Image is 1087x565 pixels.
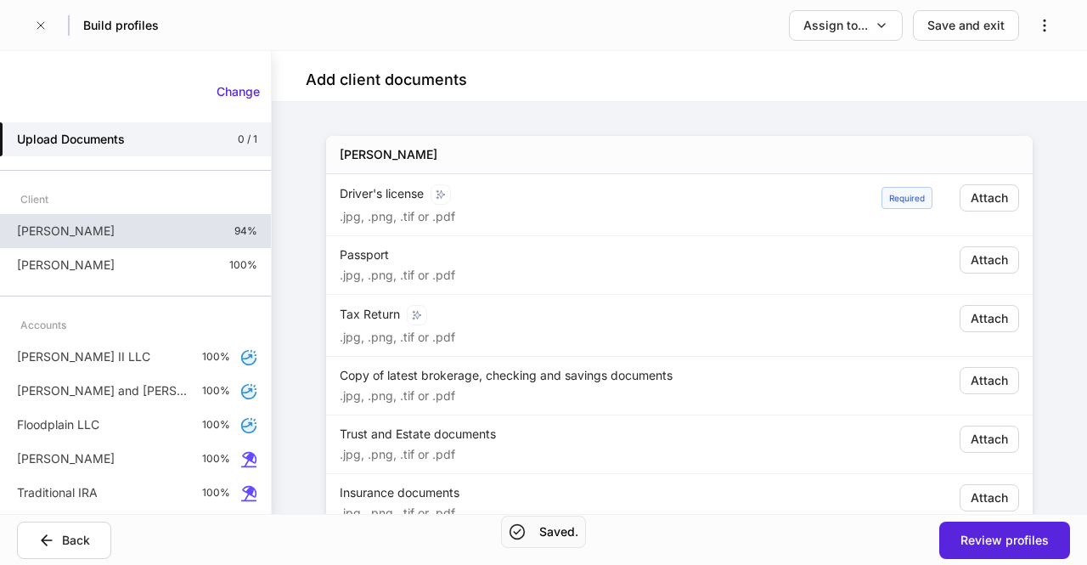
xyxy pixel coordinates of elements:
h5: Upload Documents [17,131,125,148]
div: Copy of latest brokerage, checking and savings documents [340,367,849,384]
p: 0 / 1 [238,133,257,146]
p: Floodplain LLC [17,416,99,433]
div: Tax Return [340,305,849,325]
div: Attach [971,431,1008,448]
p: [PERSON_NAME] [17,257,115,274]
div: Save and exit [927,17,1005,34]
div: Driver's license [340,184,849,205]
div: Client [20,184,48,214]
div: Attach [971,310,1008,327]
p: 100% [202,486,230,500]
div: Trust and Estate documents [340,426,849,443]
button: Attach [960,305,1019,332]
p: 100% [229,258,257,272]
h4: Add client documents [306,70,467,90]
h5: Build profiles [83,17,159,34]
div: Required [881,187,932,209]
div: Attach [971,251,1008,268]
p: 100% [202,350,230,364]
p: .jpg, .png, .tif or .pdf [340,329,455,346]
p: 94% [234,224,257,238]
button: Save and exit [913,10,1019,41]
div: Accounts [20,310,66,340]
p: [PERSON_NAME] [17,450,115,467]
button: Back [17,522,111,559]
button: Attach [960,484,1019,511]
div: Assign to... [803,17,868,34]
p: 100% [202,384,230,398]
button: Attach [960,246,1019,274]
div: Review profiles [960,532,1049,549]
div: Attach [971,189,1008,206]
div: Change [217,83,260,100]
div: Attach [971,372,1008,389]
h5: [PERSON_NAME] [340,146,437,163]
button: Change [206,78,271,105]
button: Attach [960,426,1019,453]
div: Insurance documents [340,484,849,501]
div: Back [62,532,90,549]
p: 100% [202,418,230,432]
p: [PERSON_NAME] and [PERSON_NAME] Trust [17,382,189,399]
p: [PERSON_NAME] [17,223,115,240]
p: .jpg, .png, .tif or .pdf [340,267,455,284]
p: .jpg, .png, .tif or .pdf [340,208,455,225]
button: Attach [960,184,1019,212]
h5: Saved. [539,523,578,540]
p: 100% [202,452,230,466]
button: Attach [960,367,1019,394]
p: .jpg, .png, .tif or .pdf [340,505,455,522]
button: Assign to... [789,10,903,41]
p: .jpg, .png, .tif or .pdf [340,446,455,463]
p: .jpg, .png, .tif or .pdf [340,387,455,404]
button: Review profiles [939,522,1070,559]
div: Passport [340,246,849,263]
p: [PERSON_NAME] II LLC [17,348,150,365]
div: Attach [971,489,1008,506]
p: Traditional IRA [17,484,98,501]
